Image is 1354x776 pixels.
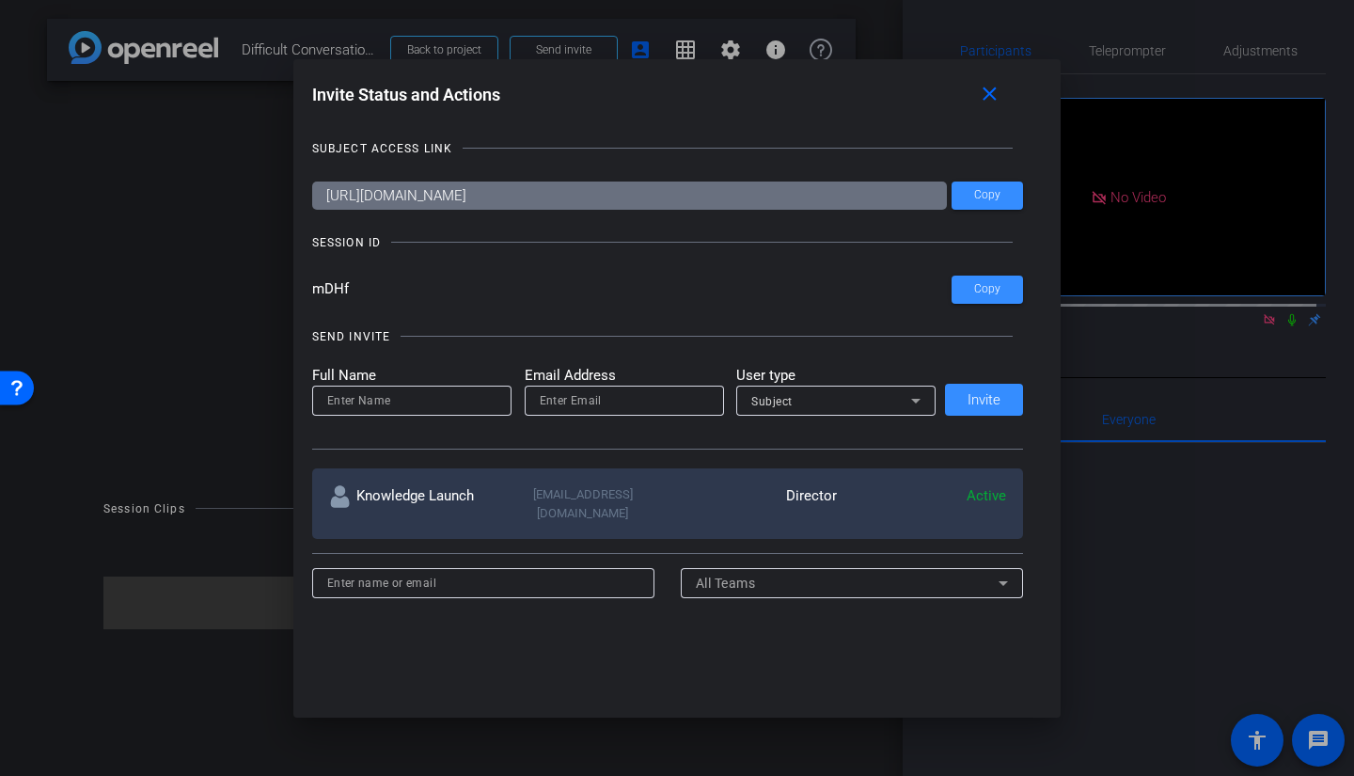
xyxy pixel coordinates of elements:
openreel-title-line: SEND INVITE [312,327,1024,346]
span: Active [967,487,1006,504]
input: Enter name or email [327,572,640,594]
div: Director [668,485,837,522]
span: Copy [974,188,1000,202]
div: [EMAIL_ADDRESS][DOMAIN_NAME] [498,485,668,522]
button: Copy [952,182,1023,210]
button: Copy [952,276,1023,304]
mat-icon: close [978,83,1001,106]
openreel-title-line: SUBJECT ACCESS LINK [312,139,1024,158]
mat-label: Full Name [312,365,512,387]
span: Copy [974,282,1000,296]
openreel-title-line: SESSION ID [312,233,1024,252]
input: Enter Name [327,389,496,412]
div: Knowledge Launch [329,485,498,522]
mat-label: Email Address [525,365,724,387]
mat-label: User type [736,365,936,387]
div: SUBJECT ACCESS LINK [312,139,452,158]
span: Subject [751,395,793,408]
div: SESSION ID [312,233,381,252]
input: Enter Email [540,389,709,412]
div: SEND INVITE [312,327,390,346]
div: Invite Status and Actions [312,78,1024,112]
span: All Teams [696,576,756,591]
